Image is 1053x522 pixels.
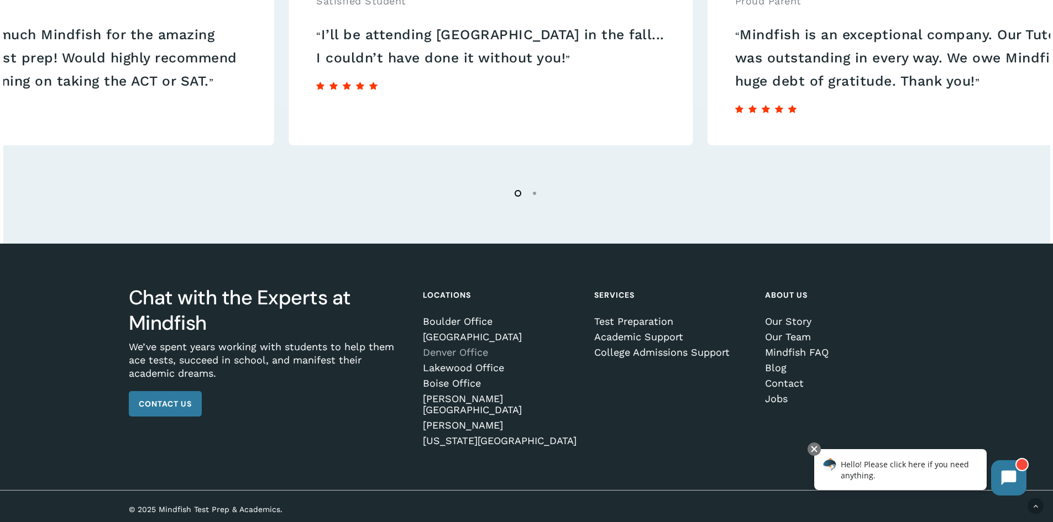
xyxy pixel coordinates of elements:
a: Denver Office [423,347,578,358]
h3: Chat with the Experts at Mindfish [129,285,407,336]
a: College Admissions Support [594,347,750,358]
a: Lakewood Office [423,362,578,373]
span: Contact Us [139,398,192,409]
h4: Locations [423,285,578,305]
h4: About Us [765,285,920,305]
a: [PERSON_NAME][GEOGRAPHIC_DATA] [423,393,578,415]
iframe: Chatbot [803,440,1038,507]
a: Our Story [765,316,920,327]
a: Contact Us [129,391,202,416]
li: Page dot 1 [510,184,527,201]
p: I’ll be attending [GEOGRAPHIC_DATA] in the fall... I couldn’t have done it without you! [316,23,665,70]
a: Our Team [765,331,920,342]
span: “ [316,30,321,41]
a: Blog [765,362,920,373]
span: “ [735,30,740,41]
a: Boulder Office [423,316,578,327]
a: Jobs [765,393,920,404]
a: [GEOGRAPHIC_DATA] [423,331,578,342]
a: Academic Support [594,331,750,342]
a: Test Preparation [594,316,750,327]
span: ” [209,76,214,88]
a: Contact [765,378,920,389]
a: Mindfish FAQ [765,347,920,358]
p: © 2025 Mindfish Test Prep & Academics. [129,503,451,515]
p: We’ve spent years working with students to help them ace tests, succeed in school, and manifest t... [129,340,407,391]
li: Page dot 2 [527,184,543,201]
span: ” [565,53,570,65]
h4: Services [594,285,750,305]
a: [PERSON_NAME] [423,420,578,431]
a: [US_STATE][GEOGRAPHIC_DATA] [423,435,578,446]
span: ” [975,76,980,88]
a: Boise Office [423,378,578,389]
